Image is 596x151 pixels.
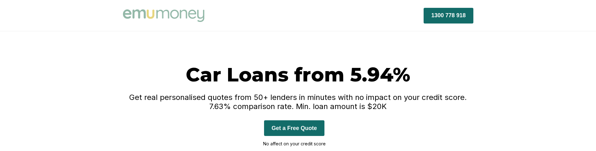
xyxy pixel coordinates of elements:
button: Get a Free Quote [264,120,324,136]
button: 1300 778 918 [424,8,473,23]
h4: Get real personalised quotes from 50+ lenders in minutes with no impact on your credit score. 7.6... [123,93,473,111]
p: No affect on your credit score [263,139,326,148]
a: Get a Free Quote [264,125,324,131]
a: 1300 778 918 [424,12,473,18]
img: Emu Money logo [123,9,204,22]
h1: Car Loans from 5.94% [123,63,473,86]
